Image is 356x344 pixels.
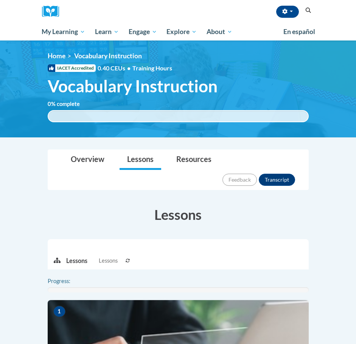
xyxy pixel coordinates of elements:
span: Training Hours [132,64,172,72]
a: About [202,23,237,40]
span: IACET Accredited [48,64,96,72]
button: Transcript [259,174,295,186]
span: Vocabulary Instruction [48,76,218,96]
span: 0.40 CEUs [98,64,132,72]
a: Resources [169,150,219,170]
a: Learn [90,23,124,40]
label: % complete [48,100,91,108]
button: Account Settings [276,6,299,18]
a: Cox Campus [42,6,65,17]
span: My Learning [42,27,85,36]
button: Feedback [222,174,257,186]
a: En español [278,24,320,40]
span: Engage [129,27,157,36]
span: 1 [53,306,65,317]
img: Logo brand [42,6,65,17]
a: Engage [124,23,162,40]
span: En español [283,28,315,36]
div: Main menu [36,23,320,40]
a: Explore [162,23,202,40]
a: My Learning [37,23,90,40]
span: Explore [166,27,197,36]
span: 0 [48,101,51,107]
a: Lessons [120,150,161,170]
span: • [127,64,131,72]
a: Home [48,52,65,60]
span: Learn [95,27,119,36]
a: Overview [63,150,112,170]
p: Lessons [66,257,87,265]
span: Vocabulary Instruction [74,52,142,60]
label: Progress: [48,277,91,285]
span: Lessons [99,257,118,265]
h3: Lessons [48,205,309,224]
span: About [207,27,232,36]
button: Search [303,6,314,15]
